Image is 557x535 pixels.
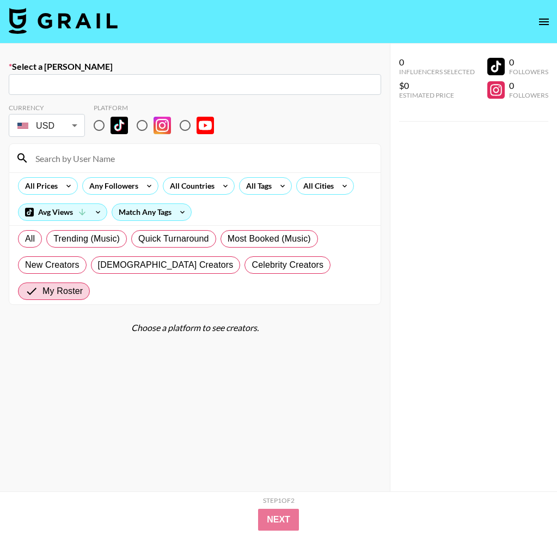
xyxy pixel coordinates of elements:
[263,496,295,504] div: Step 1 of 2
[42,285,83,298] span: My Roster
[94,104,223,112] div: Platform
[399,91,475,99] div: Estimated Price
[112,204,191,220] div: Match Any Tags
[138,232,209,245] span: Quick Turnaround
[25,259,79,272] span: New Creators
[25,232,35,245] span: All
[509,57,548,68] div: 0
[297,178,336,194] div: All Cities
[111,117,128,134] img: TikTok
[9,61,381,72] label: Select a [PERSON_NAME]
[19,178,60,194] div: All Prices
[399,57,475,68] div: 0
[509,80,548,91] div: 0
[240,178,274,194] div: All Tags
[9,8,118,34] img: Grail Talent
[258,509,299,531] button: Next
[399,68,475,76] div: Influencers Selected
[163,178,217,194] div: All Countries
[228,232,311,245] span: Most Booked (Music)
[29,149,374,167] input: Search by User Name
[98,259,234,272] span: [DEMOGRAPHIC_DATA] Creators
[509,68,548,76] div: Followers
[19,204,107,220] div: Avg Views
[9,322,381,333] div: Choose a platform to see creators.
[533,11,555,33] button: open drawer
[9,104,85,112] div: Currency
[252,259,323,272] span: Celebrity Creators
[154,117,171,134] img: Instagram
[83,178,140,194] div: Any Followers
[53,232,120,245] span: Trending (Music)
[197,117,214,134] img: YouTube
[509,91,548,99] div: Followers
[399,80,475,91] div: $0
[11,116,83,135] div: USD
